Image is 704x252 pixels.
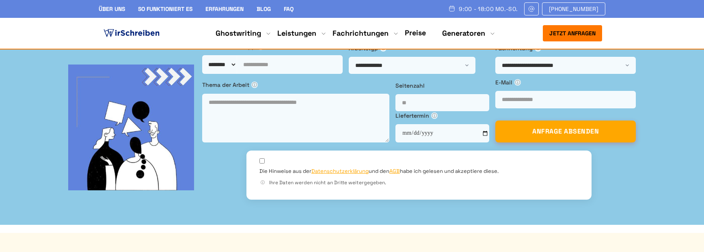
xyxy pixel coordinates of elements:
span: ⓘ [514,79,521,86]
button: Jetzt anfragen [543,25,602,41]
span: ⓘ [380,45,387,52]
img: bg [68,65,194,190]
button: ANFRAGE ABSENDEN [495,121,636,142]
label: Seitenzahl [395,81,489,90]
a: Blog [257,5,271,13]
span: ⓘ [251,82,258,88]
a: Preise [405,28,426,37]
a: [PHONE_NUMBER] [542,2,605,15]
a: Generatoren [442,28,485,38]
label: Die Hinweise aus der und den habe ich gelesen und akzeptiere diese. [259,168,499,175]
span: 9:00 - 18:00 Mo.-So. [459,6,518,12]
img: logo ghostwriter-österreich [102,27,161,39]
a: Fachrichtungen [333,28,389,38]
a: Datenschutzerklärung [311,168,369,174]
span: ⓘ [431,112,438,119]
a: FAQ [284,5,294,13]
img: Schedule [448,5,456,12]
a: So funktioniert es [138,5,192,13]
a: Erfahrungen [205,5,244,13]
a: Ghostwriting [216,28,261,38]
span: ⓘ [259,179,266,186]
label: E-Mail [495,78,636,87]
img: Email [528,6,535,12]
label: Thema der Arbeit [202,80,389,89]
a: Über uns [99,5,125,13]
a: Leistungen [277,28,316,38]
label: Liefertermin [395,111,489,120]
a: AGB [389,168,400,174]
div: Ihre Daten werden nicht an Dritte weitergegeben. [259,179,579,187]
span: ⓘ [535,45,541,52]
span: [PHONE_NUMBER] [549,6,598,12]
